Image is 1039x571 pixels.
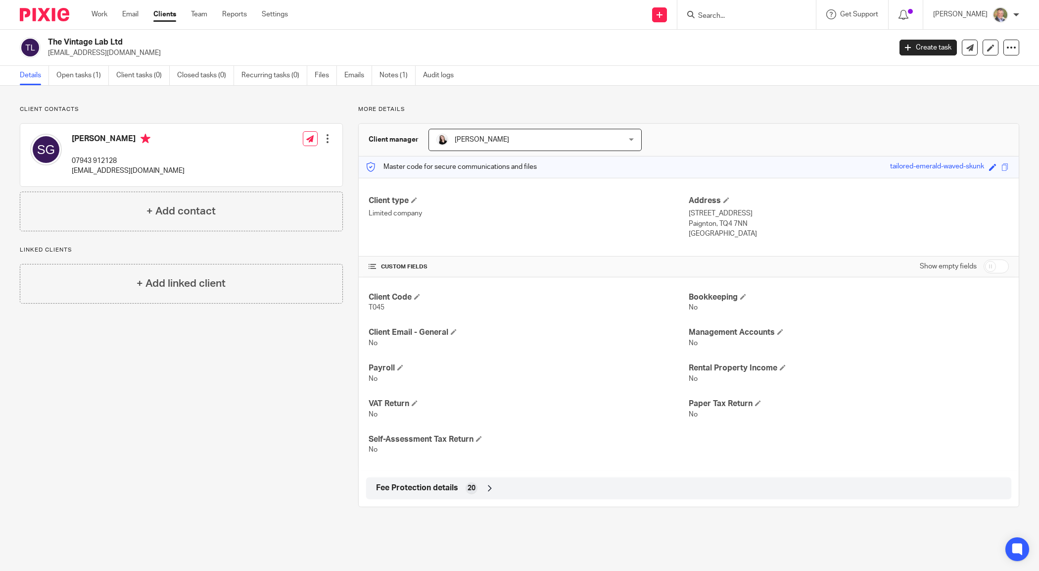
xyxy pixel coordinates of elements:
[369,292,689,303] h4: Client Code
[369,327,689,338] h4: Client Email - General
[369,434,689,445] h4: Self-Assessment Tax Return
[689,411,698,418] span: No
[191,9,207,19] a: Team
[20,105,343,113] p: Client contacts
[423,66,461,85] a: Audit logs
[689,292,1009,303] h4: Bookkeeping
[689,399,1009,409] h4: Paper Tax Return
[315,66,337,85] a: Files
[369,375,378,382] span: No
[890,161,984,173] div: tailored-emerald-waved-skunk
[366,162,537,172] p: Master code for secure communications and files
[689,196,1009,206] h4: Address
[30,134,62,165] img: svg%3E
[262,9,288,19] a: Settings
[20,8,69,21] img: Pixie
[689,363,1009,373] h4: Rental Property Income
[455,136,509,143] span: [PERSON_NAME]
[697,12,786,21] input: Search
[137,276,226,291] h4: + Add linked client
[344,66,372,85] a: Emails
[92,9,107,19] a: Work
[48,48,885,58] p: [EMAIL_ADDRESS][DOMAIN_NAME]
[222,9,247,19] a: Reports
[116,66,170,85] a: Client tasks (0)
[689,327,1009,338] h4: Management Accounts
[920,261,977,271] label: Show empty fields
[56,66,109,85] a: Open tasks (1)
[72,166,185,176] p: [EMAIL_ADDRESS][DOMAIN_NAME]
[369,304,384,311] span: T045
[146,204,216,219] h4: + Add contact
[689,229,1009,239] p: [GEOGRAPHIC_DATA]
[20,246,343,254] p: Linked clients
[72,156,185,166] p: 07943 912128
[379,66,416,85] a: Notes (1)
[20,37,41,58] img: svg%3E
[369,363,689,373] h4: Payroll
[436,134,448,146] img: HR%20Andrew%20Price_Molly_Poppy%20Jakes%20Photography-7.jpg
[369,135,419,145] h3: Client manager
[358,105,1019,113] p: More details
[153,9,176,19] a: Clients
[48,37,717,48] h2: The Vintage Lab Ltd
[72,134,185,146] h4: [PERSON_NAME]
[141,134,150,144] i: Primary
[933,9,988,19] p: [PERSON_NAME]
[369,446,378,453] span: No
[992,7,1008,23] img: High%20Res%20Andrew%20Price%20Accountants_Poppy%20Jakes%20photography-1109.jpg
[840,11,878,18] span: Get Support
[241,66,307,85] a: Recurring tasks (0)
[369,411,378,418] span: No
[689,340,698,347] span: No
[689,208,1009,218] p: [STREET_ADDRESS]
[369,340,378,347] span: No
[376,483,458,493] span: Fee Protection details
[899,40,957,55] a: Create task
[369,196,689,206] h4: Client type
[689,375,698,382] span: No
[369,208,689,218] p: Limited company
[122,9,139,19] a: Email
[369,399,689,409] h4: VAT Return
[689,304,698,311] span: No
[369,263,689,271] h4: CUSTOM FIELDS
[177,66,234,85] a: Closed tasks (0)
[689,219,1009,229] p: Paignton, TQ4 7NN
[20,66,49,85] a: Details
[468,483,475,493] span: 20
